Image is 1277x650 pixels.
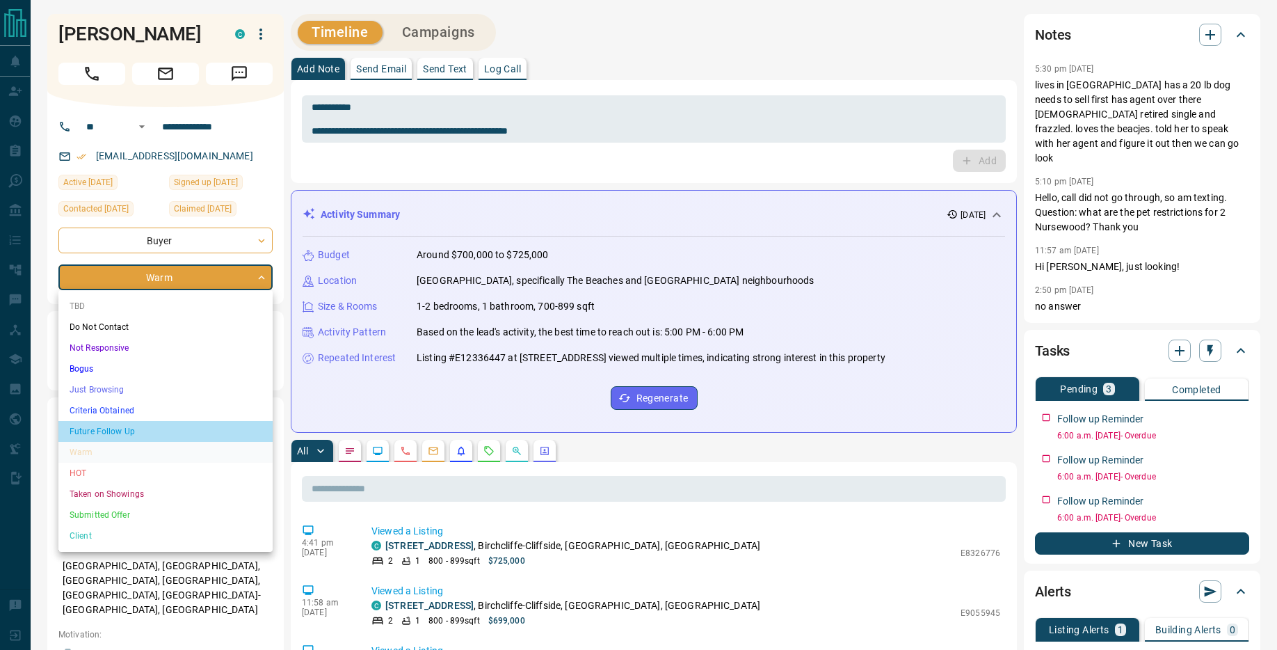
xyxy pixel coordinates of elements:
li: Bogus [58,358,273,379]
li: Criteria Obtained [58,400,273,421]
li: Not Responsive [58,338,273,358]
li: Future Follow Up [58,421,273,442]
li: Taken on Showings [58,484,273,505]
li: TBD [58,296,273,317]
li: Submitted Offer [58,505,273,525]
li: Just Browsing [58,379,273,400]
li: Do Not Contact [58,317,273,338]
li: Client [58,525,273,546]
li: HOT [58,463,273,484]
